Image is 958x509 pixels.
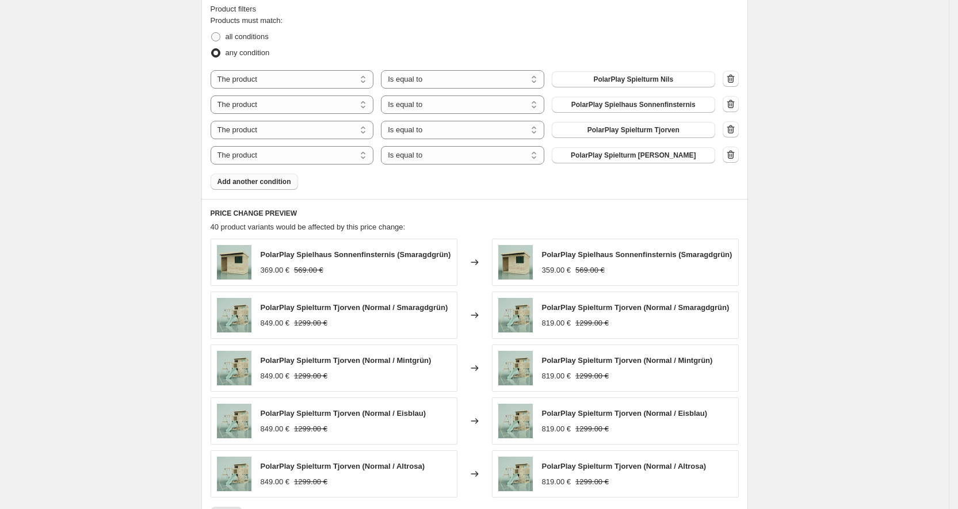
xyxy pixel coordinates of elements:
[542,303,730,312] span: PolarPlay Spielturm Tjorven (Normal / Smaragdgrün)
[552,147,715,163] button: PolarPlay Spielturm Emil
[542,409,708,418] span: PolarPlay Spielturm Tjorven (Normal / Eisblau)
[575,370,609,382] strike: 1299.00 €
[575,317,609,329] strike: 1299.00 €
[261,317,290,329] div: 849.00 €
[542,356,713,365] span: PolarPlay Spielturm Tjorven (Normal / Mintgrün)
[498,457,533,491] img: PolarPlaySpielturmTjorven-PT-PR-SS-001-MG-1_80x.jpg
[575,476,609,488] strike: 1299.00 €
[498,351,533,385] img: PolarPlaySpielturmTjorven-PT-PR-SS-001-MG-1_80x.jpg
[261,476,290,488] div: 849.00 €
[542,370,571,382] div: 819.00 €
[211,16,283,25] span: Products must match:
[211,209,739,218] h6: PRICE CHANGE PREVIEW
[575,265,605,276] strike: 569.00 €
[217,298,251,332] img: PolarPlaySpielturmTjorven-PT-PR-SS-001-MG-1_80x.jpg
[261,265,290,276] div: 369.00 €
[571,151,696,160] span: PolarPlay Spielturm [PERSON_NAME]
[226,48,270,57] span: any condition
[593,75,673,84] span: PolarPlay Spielturm Nils
[552,71,715,87] button: PolarPlay Spielturm Nils
[587,125,680,135] span: PolarPlay Spielturm Tjorven
[552,97,715,113] button: PolarPlay Spielhaus Sonnenfinsternis
[571,100,696,109] span: PolarPlay Spielhaus Sonnenfinsternis
[217,457,251,491] img: PolarPlaySpielturmTjorven-PT-PR-SS-001-MG-1_80x.jpg
[542,423,571,435] div: 819.00 €
[498,298,533,332] img: PolarPlaySpielturmTjorven-PT-PR-SS-001-MG-1_80x.jpg
[211,3,739,15] div: Product filters
[552,122,715,138] button: PolarPlay Spielturm Tjorven
[294,476,327,488] strike: 1299.00 €
[498,245,533,280] img: SP070-DarkGreen-1_80x.jpg
[261,423,290,435] div: 849.00 €
[261,409,426,418] span: PolarPlay Spielturm Tjorven (Normal / Eisblau)
[261,303,448,312] span: PolarPlay Spielturm Tjorven (Normal / Smaragdgrün)
[542,250,732,259] span: PolarPlay Spielhaus Sonnenfinsternis (Smaragdgrün)
[261,370,290,382] div: 849.00 €
[542,317,571,329] div: 819.00 €
[294,423,327,435] strike: 1299.00 €
[217,404,251,438] img: PolarPlaySpielturmTjorven-PT-PR-SS-001-MG-1_80x.jpg
[261,462,425,470] span: PolarPlay Spielturm Tjorven (Normal / Altrosa)
[217,245,251,280] img: SP070-DarkGreen-1_80x.jpg
[575,423,609,435] strike: 1299.00 €
[498,404,533,438] img: PolarPlaySpielturmTjorven-PT-PR-SS-001-MG-1_80x.jpg
[294,370,327,382] strike: 1299.00 €
[217,351,251,385] img: PolarPlaySpielturmTjorven-PT-PR-SS-001-MG-1_80x.jpg
[211,174,298,190] button: Add another condition
[226,32,269,41] span: all conditions
[211,223,406,231] span: 40 product variants would be affected by this price change:
[542,476,571,488] div: 819.00 €
[542,265,571,276] div: 359.00 €
[261,250,451,259] span: PolarPlay Spielhaus Sonnenfinsternis (Smaragdgrün)
[217,177,291,186] span: Add another condition
[261,356,432,365] span: PolarPlay Spielturm Tjorven (Normal / Mintgrün)
[294,317,327,329] strike: 1299.00 €
[542,462,707,470] span: PolarPlay Spielturm Tjorven (Normal / Altrosa)
[294,265,323,276] strike: 569.00 €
